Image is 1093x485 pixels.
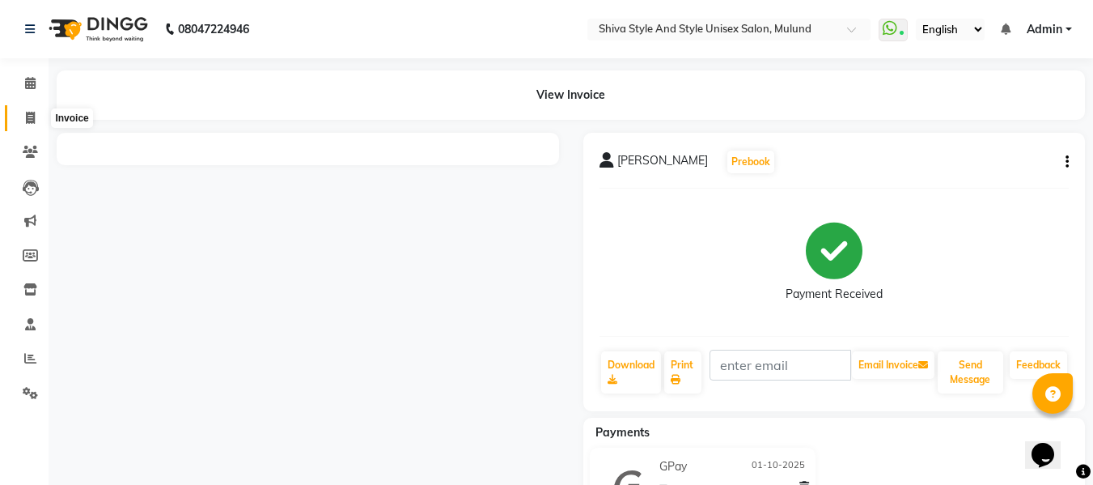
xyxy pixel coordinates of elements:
[786,286,883,303] div: Payment Received
[41,6,152,52] img: logo
[1025,420,1077,469] iframe: chat widget
[664,351,701,394] a: Print
[57,70,1085,120] div: View Invoice
[710,350,851,381] input: enter email
[659,458,687,475] span: GPay
[595,425,650,440] span: Payments
[51,108,92,128] div: Invoice
[1010,351,1067,379] a: Feedback
[938,351,1003,394] button: Send Message
[727,151,774,173] button: Prebook
[178,6,249,52] b: 08047224946
[852,351,934,379] button: Email Invoice
[617,152,708,175] span: [PERSON_NAME]
[752,458,805,475] span: 01-10-2025
[601,351,661,394] a: Download
[1027,21,1062,38] span: Admin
